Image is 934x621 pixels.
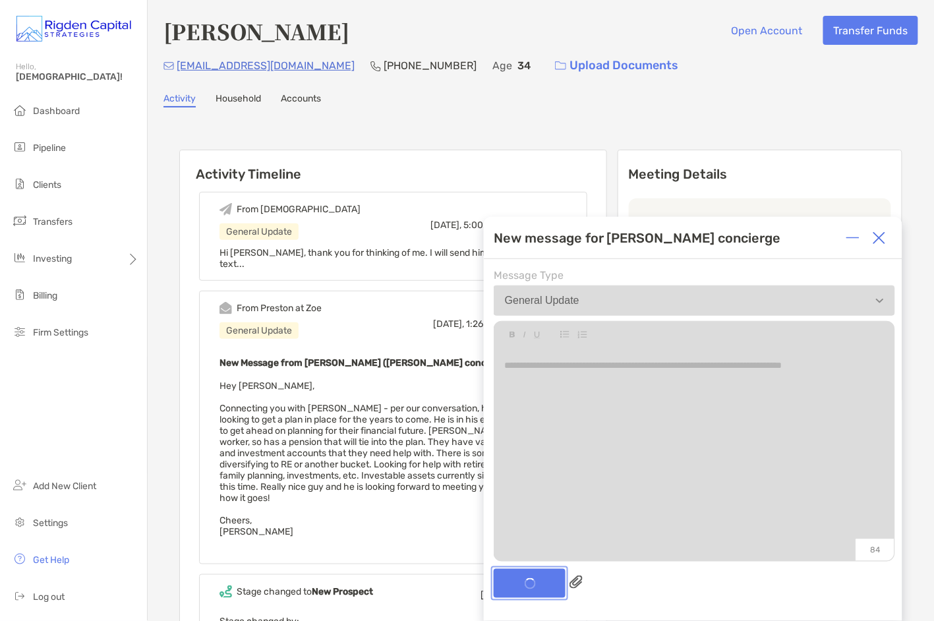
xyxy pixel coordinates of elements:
img: Event icon [219,585,232,598]
span: 1:26 PM MD [466,318,514,330]
img: dashboard icon [12,102,28,118]
img: Editor control icon [534,332,540,339]
div: From [DEMOGRAPHIC_DATA] [237,204,361,215]
span: [DATE], [433,318,464,330]
span: Transfers [33,216,73,227]
div: From Preston at Zoe [237,303,322,314]
img: logout icon [12,588,28,604]
a: Accounts [281,93,321,107]
b: New Prospect [312,586,373,597]
p: Next meeting [639,214,881,231]
button: Transfer Funds [823,16,918,45]
img: transfers icon [12,213,28,229]
p: 34 [517,57,531,74]
img: firm-settings icon [12,324,28,340]
div: General Update [219,223,299,240]
img: pipeline icon [12,139,28,155]
span: Dashboard [33,105,80,117]
b: New Message from [PERSON_NAME] ([PERSON_NAME] concierge) [219,357,512,369]
a: Upload Documents [546,51,687,80]
span: Pipeline [33,142,66,154]
img: Editor control icon [560,331,569,338]
span: Settings [33,517,68,529]
span: [DATE], [481,589,511,601]
img: Editor control icon [523,332,526,338]
img: get-help icon [12,551,28,567]
p: Age [492,57,512,74]
p: [PHONE_NUMBER] [384,57,477,74]
span: 5:00 PM MD [463,220,514,231]
img: Zoe Logo [16,5,131,53]
span: [DEMOGRAPHIC_DATA]! [16,71,139,82]
img: Editor control icon [577,331,587,339]
div: General Update [219,322,299,339]
img: Event icon [219,203,232,216]
img: Expand or collapse [846,231,860,245]
p: [EMAIL_ADDRESS][DOMAIN_NAME] [177,57,355,74]
a: Activity [163,93,196,107]
div: New message for [PERSON_NAME] concierge [494,230,781,246]
span: Firm Settings [33,327,88,338]
img: Editor control icon [510,332,515,338]
span: Billing [33,290,57,301]
span: Hey [PERSON_NAME], Connecting you with [PERSON_NAME] - per our conversation, him and his wife are... [219,380,567,537]
img: Event icon [219,302,232,314]
h6: Activity Timeline [180,150,606,182]
a: Household [216,93,261,107]
img: Email Icon [163,62,174,70]
img: add_new_client icon [12,477,28,493]
span: [DATE], [430,220,461,231]
h4: [PERSON_NAME] [163,16,349,46]
button: Open Account [721,16,813,45]
div: General Update [505,295,579,307]
span: Add New Client [33,481,96,492]
img: settings icon [12,514,28,530]
img: Close [873,231,886,245]
p: Meeting Details [629,166,891,183]
img: investing icon [12,250,28,266]
span: Log out [33,591,65,603]
span: Get Help [33,554,69,566]
img: button icon [555,61,566,71]
img: billing icon [12,287,28,303]
span: Message Type [494,269,895,281]
img: clients icon [12,176,28,192]
p: 84 [856,539,894,561]
img: Phone Icon [370,61,381,71]
div: Stage changed to [237,586,373,597]
span: Hi [PERSON_NAME], thank you for thinking of me. I will send him an intro email and text... [219,247,564,270]
span: Clients [33,179,61,191]
button: General Update [494,285,895,316]
img: Open dropdown arrow [876,299,884,303]
span: Investing [33,253,72,264]
img: paperclip attachments [569,576,583,589]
